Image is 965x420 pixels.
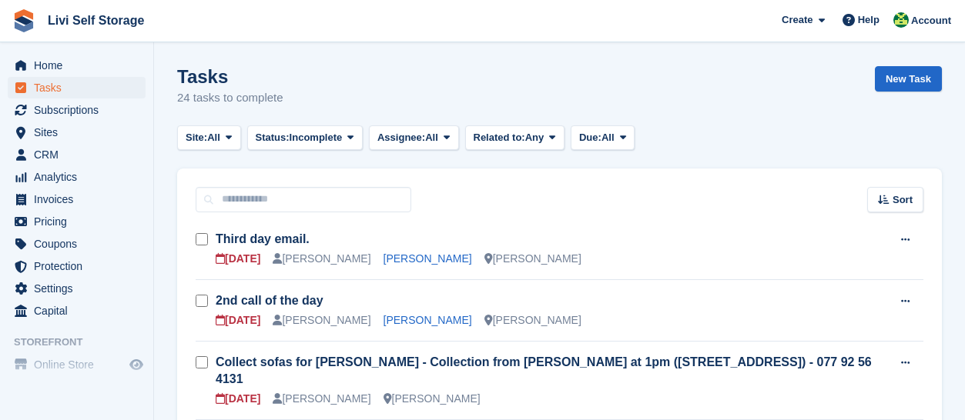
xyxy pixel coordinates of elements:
[34,55,126,76] span: Home
[8,99,146,121] a: menu
[8,354,146,375] a: menu
[8,300,146,322] a: menu
[290,130,343,145] span: Incomplete
[8,144,146,165] a: menu
[34,211,126,232] span: Pricing
[34,77,126,98] span: Tasks
[216,391,260,407] div: [DATE]
[8,233,146,255] a: menu
[465,125,565,151] button: Related to: Any
[384,252,472,265] a: [PERSON_NAME]
[216,355,872,385] a: Collect sofas for [PERSON_NAME] - Collection from [PERSON_NAME] at 1pm ([STREET_ADDRESS]) - 077 9...
[601,130,615,145] span: All
[34,144,126,165] span: CRM
[34,122,126,143] span: Sites
[525,130,544,145] span: Any
[34,354,126,375] span: Online Store
[34,278,126,299] span: Settings
[186,130,207,145] span: Site:
[377,130,425,145] span: Assignee:
[893,192,913,208] span: Sort
[893,12,909,28] img: Alex Handyside
[216,312,260,328] div: [DATE]
[8,278,146,299] a: menu
[911,13,951,28] span: Account
[177,125,241,151] button: Site: All
[216,251,260,267] div: [DATE]
[42,8,150,33] a: Livi Self Storage
[384,314,472,326] a: [PERSON_NAME]
[34,188,126,210] span: Invoices
[12,9,35,32] img: stora-icon-8386f47178a22dfd0bd8f6a31ec36ba5ce8667c1dd55bd0f319d3a0aa187defe.svg
[858,12,880,28] span: Help
[875,66,942,92] a: New Task
[177,89,283,107] p: 24 tasks to complete
[207,130,220,145] span: All
[273,391,370,407] div: [PERSON_NAME]
[247,125,363,151] button: Status: Incomplete
[34,166,126,188] span: Analytics
[484,312,581,328] div: [PERSON_NAME]
[474,130,525,145] span: Related to:
[8,188,146,210] a: menu
[34,300,126,322] span: Capital
[8,255,146,277] a: menu
[8,77,146,98] a: menu
[273,251,370,267] div: [PERSON_NAME]
[127,355,146,374] a: Preview store
[579,130,601,145] span: Due:
[34,255,126,277] span: Protection
[8,55,146,76] a: menu
[273,312,370,328] div: [PERSON_NAME]
[177,66,283,87] h1: Tasks
[425,130,438,145] span: All
[384,391,481,407] div: [PERSON_NAME]
[484,251,581,267] div: [PERSON_NAME]
[256,130,290,145] span: Status:
[34,99,126,121] span: Subscriptions
[216,232,310,245] a: Third day email.
[216,294,323,307] a: 2nd call of the day
[14,335,153,350] span: Storefront
[8,211,146,232] a: menu
[782,12,813,28] span: Create
[369,125,459,151] button: Assignee: All
[8,166,146,188] a: menu
[571,125,635,151] button: Due: All
[8,122,146,143] a: menu
[34,233,126,255] span: Coupons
